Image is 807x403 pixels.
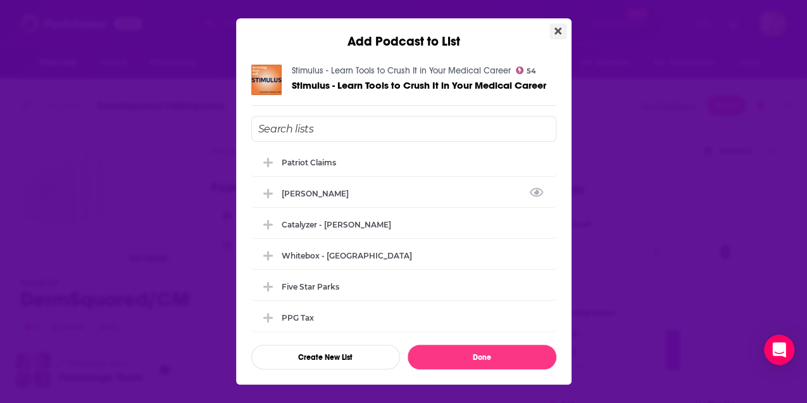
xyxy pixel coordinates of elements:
button: Done [408,345,556,369]
div: Tubbesing [251,179,556,207]
div: Whitebox - [GEOGRAPHIC_DATA] [282,251,412,260]
div: Catalyzer - [PERSON_NAME] [282,220,391,229]
div: Five Star Parks [282,282,339,291]
div: PPG Tax [282,313,314,323]
div: PPG Tax [251,304,556,331]
button: View Link [349,196,356,197]
a: Stimulus - Learn Tools to Crush It in Your Medical Career [292,80,546,91]
div: Add Podcast To List [251,116,556,369]
div: Five Star Parks [251,272,556,300]
a: 54 [516,67,537,74]
img: Stimulus - Learn Tools to Crush It in Your Medical Career [251,65,282,95]
a: Stimulus - Learn Tools to Crush It in Your Medical Career [292,65,511,76]
div: Open Intercom Messenger [764,335,794,365]
div: Catalyzer - Ellen [251,210,556,238]
button: Close [549,23,566,39]
div: [PERSON_NAME] [282,189,356,198]
input: Search lists [251,116,556,142]
div: Whitebox - Houston [251,241,556,269]
span: 54 [527,68,536,74]
div: Patriot Claims [282,158,336,167]
button: Create New List [251,345,400,369]
div: Patriot Claims [251,148,556,176]
span: Stimulus - Learn Tools to Crush It in Your Medical Career [292,79,546,91]
div: Add Podcast to List [236,18,572,49]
